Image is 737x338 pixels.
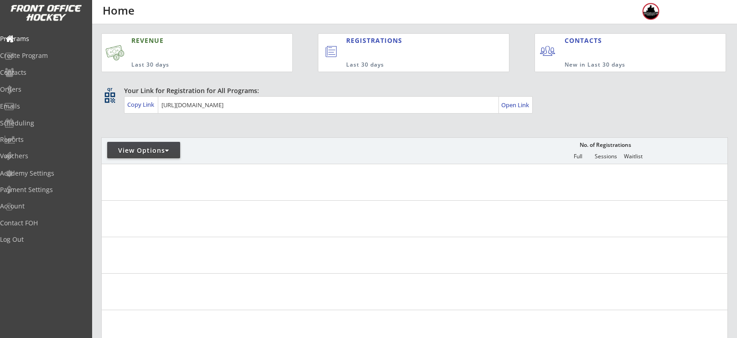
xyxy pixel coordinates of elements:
[104,86,115,92] div: qr
[103,91,117,104] button: qr_code
[592,153,619,160] div: Sessions
[131,36,248,45] div: REVENUE
[131,61,248,69] div: Last 30 days
[501,101,530,109] div: Open Link
[501,99,530,111] a: Open Link
[346,36,467,45] div: REGISTRATIONS
[564,153,592,160] div: Full
[127,100,156,109] div: Copy Link
[619,153,647,160] div: Waitlist
[124,86,700,95] div: Your Link for Registration for All Programs:
[346,61,472,69] div: Last 30 days
[565,36,606,45] div: CONTACTS
[107,146,180,155] div: View Options
[565,61,683,69] div: New in Last 30 days
[577,142,633,148] div: No. of Registrations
